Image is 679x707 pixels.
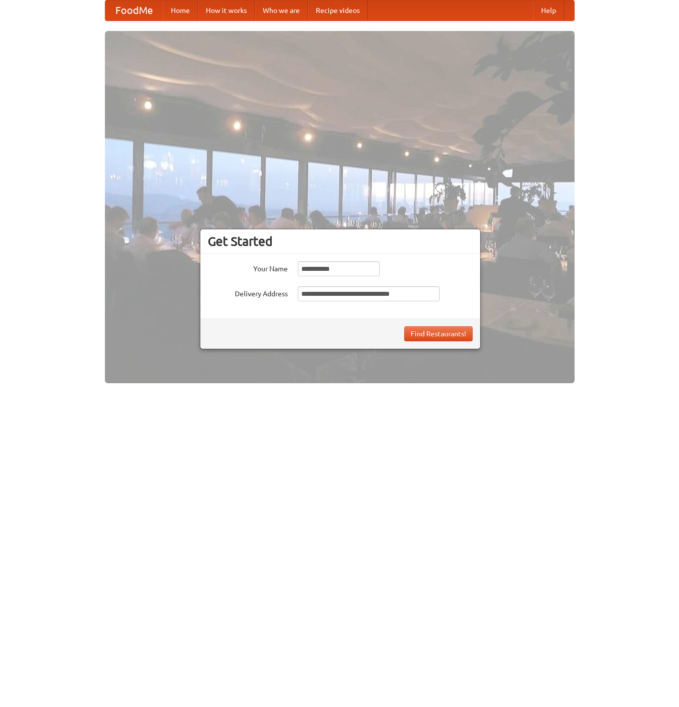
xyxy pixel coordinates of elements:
label: Your Name [208,261,288,274]
a: Home [163,0,198,20]
a: Help [533,0,564,20]
a: FoodMe [105,0,163,20]
a: How it works [198,0,255,20]
a: Who we are [255,0,308,20]
label: Delivery Address [208,286,288,299]
button: Find Restaurants! [404,326,473,341]
h3: Get Started [208,234,473,249]
a: Recipe videos [308,0,368,20]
